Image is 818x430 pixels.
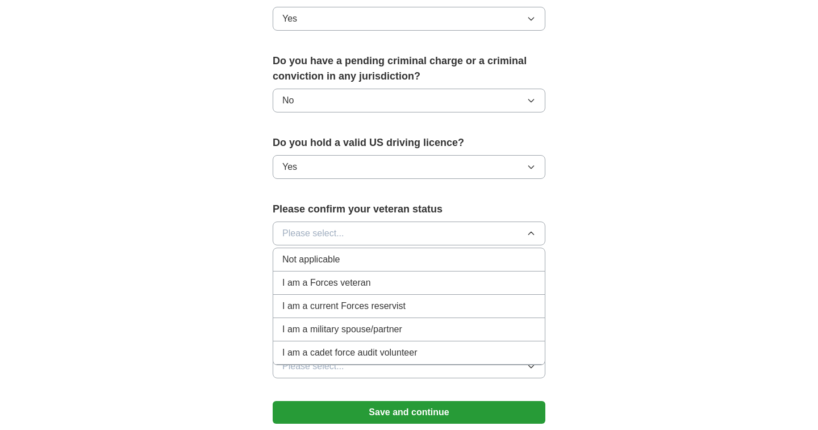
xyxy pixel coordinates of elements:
[282,323,402,336] span: I am a military spouse/partner
[282,346,417,360] span: I am a cadet force audit volunteer
[273,401,545,424] button: Save and continue
[273,89,545,112] button: No
[282,276,371,290] span: I am a Forces veteran
[282,94,294,107] span: No
[273,222,545,245] button: Please select...
[282,360,344,373] span: Please select...
[273,202,545,217] label: Please confirm your veteran status
[273,155,545,179] button: Yes
[282,227,344,240] span: Please select...
[282,253,340,266] span: Not applicable
[273,53,545,84] label: Do you have a pending criminal charge or a criminal conviction in any jurisdiction?
[273,354,545,378] button: Please select...
[282,12,297,26] span: Yes
[282,160,297,174] span: Yes
[273,7,545,31] button: Yes
[282,299,406,313] span: I am a current Forces reservist
[273,135,545,151] label: Do you hold a valid US driving licence?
